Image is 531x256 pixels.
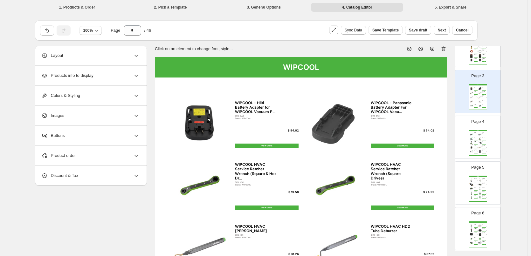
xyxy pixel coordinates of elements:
button: Save draft [405,26,431,35]
img: primaryImage [469,100,473,104]
div: VIEW MORE [474,236,478,236]
div: $ 54.02 [485,56,486,57]
img: primaryImage [469,237,473,241]
div: $ 46.45 [477,106,478,106]
img: primaryImage [469,58,473,62]
div: $ 54.02 [477,89,478,90]
img: primaryImage [469,224,473,228]
div: SKU: HW1 [371,181,414,183]
img: primaryImage [478,224,482,228]
div: VIEW MORE [482,240,486,240]
img: primaryImage [478,58,482,62]
img: primaryImage [478,141,482,145]
div: WIPCOOL Single Valve Manifold Gauge - Low Pressure [482,187,485,188]
div: Brand: WIPCOOL [235,117,278,119]
img: primaryImage [478,191,482,195]
div: VIEW MORE [482,61,486,62]
div: WIPCOOL Refrigerant Recovery Pliers [482,146,485,146]
span: 100% [83,28,93,33]
div: WIPCOOL - Milwaukee Battery Adapter For WIPCOOL Vacu... [482,54,485,55]
div: $ 174.07 [485,143,486,144]
div: SKU: HD2 [371,234,414,236]
div: Watch Catalog | Page undefined [469,201,487,202]
div: WIPCOOL Non-Contact AV Voltage Detector [474,104,477,105]
div: VIEW MORE [474,94,478,95]
div: Page 6WIPCOOLprimaryImageWIPCOOL ALD-2 Heated Diode Refrigerant Leak DetectorSKU: ALD2Brand: WIPC... [455,207,501,250]
div: WIPCOOL ALD-2 Heated Diode Refrigerant Leak Detector [474,224,477,225]
div: Brand: WIPCOOL [371,236,414,239]
span: Page [111,27,120,34]
div: WIPCOOL Inverter Phase Checker [482,224,485,225]
div: WIPCOOL Infrared Thermal Imaging Camera [474,229,477,229]
div: WIPCOOL [PERSON_NAME] [482,100,485,101]
div: Watch Catalog | Page undefined [469,155,487,156]
span: Save Template [372,28,399,33]
img: primaryImage [478,91,482,95]
div: WIPCOOL [469,84,487,85]
img: primaryImage [478,132,482,136]
img: primaryImage [303,96,367,151]
div: WIPCOOL 4-in-1 Tube [PERSON_NAME] - HB4 [474,150,477,151]
span: Product order [41,152,76,159]
img: primaryImage [469,87,473,91]
img: primaryImage [469,45,473,49]
div: $ 24.99 [416,191,434,194]
div: WIPCOOL Toolbox Small ID 450*250*220 [482,183,485,184]
div: Page 5WIPCOOLprimaryImageWIPCOOL Self-Ignition Hose Torch with Valve HT-2SKU: HT2Brand: WIPCOOL$ ... [455,161,501,205]
div: WIPCOOL - Hilti Battery Adapter for WIPCOOL Vacuum P... [474,87,477,88]
div: WIPCOOL HVAC Service Ratchet Wrench (Square Drives) [371,162,414,180]
img: primaryImage [478,87,482,91]
img: primaryImage [469,145,473,149]
div: WIPCOOL DT-1/2/3 PVC Condensate Drain Hoses (5 meter... [482,50,485,51]
button: Sync Data [341,26,366,35]
div: WIPCOOL HVAC HD2 Tube Deburrer [482,96,485,97]
p: Page 4 [471,118,484,125]
div: $ 35.15 [485,106,486,106]
div: $ 67.26 [477,139,478,139]
img: primaryImage [469,137,473,141]
span: Layout [41,52,63,59]
img: primaryImage [469,241,473,245]
div: SKU: HD1 [235,234,278,236]
div: WIPCOOL Pressure Testing Valve [474,183,477,184]
div: $ 113.02 [485,139,486,139]
div: Page 2WIPCOOLprimaryImageWipcool Ball Valves Hose Set 3*1.5mSKU: MRH1CV60Brand: WIPCOOL$ 143.37VI... [455,24,501,67]
img: primaryImage [469,54,473,58]
div: WIPCOOL [155,57,447,77]
img: primaryImage [469,91,473,95]
div: VIEW MORE [482,90,486,91]
div: VIEW MORE [235,144,299,148]
div: $ 19.58 [477,93,478,94]
img: primaryImage [478,45,482,49]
